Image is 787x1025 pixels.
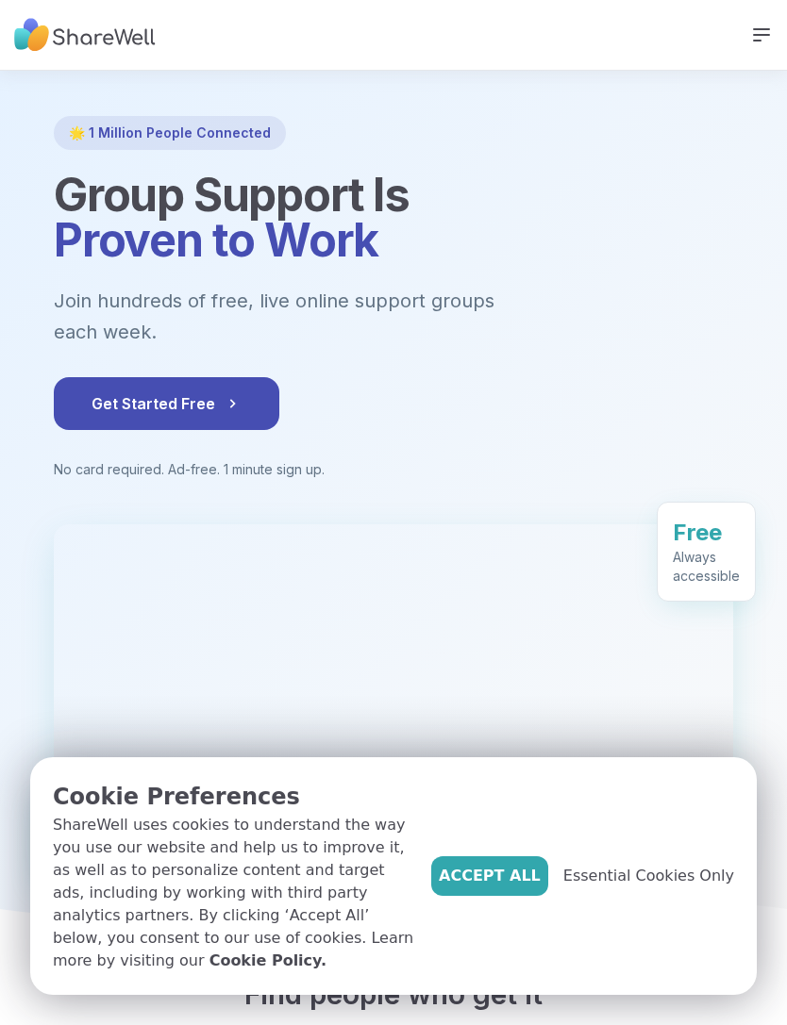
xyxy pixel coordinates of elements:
p: Cookie Preferences [53,780,416,814]
div: Free [673,515,740,545]
p: No card required. Ad-free. 1 minute sign up. [54,460,733,479]
span: Get Started Free [92,392,242,415]
p: Join hundreds of free, live online support groups each week. [54,286,597,347]
span: Accept All [439,865,541,887]
h1: Group Support Is [54,173,733,263]
span: Proven to Work [54,212,378,268]
span: Essential Cookies Only [563,865,734,887]
button: Get Started Free [54,377,279,430]
a: Cookie Policy. [209,950,327,972]
div: Always accessible [673,545,740,583]
button: Accept All [431,856,548,896]
p: ShareWell uses cookies to understand the way you use our website and help us to improve it, as we... [53,814,416,972]
div: 🌟 1 Million People Connected [54,116,286,150]
img: ShareWell Nav Logo [14,9,156,61]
